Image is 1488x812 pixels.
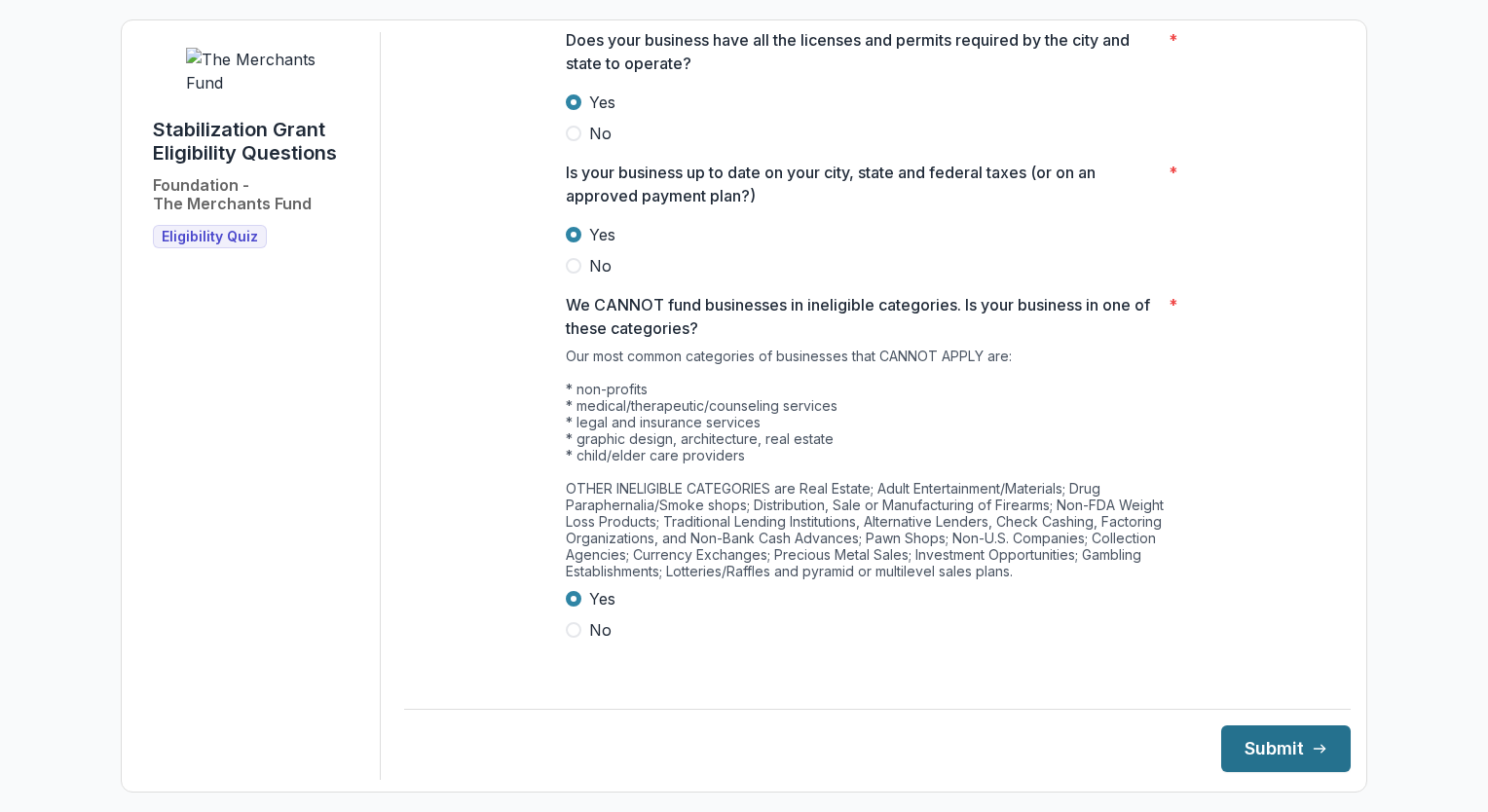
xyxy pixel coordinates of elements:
span: Yes [589,223,615,246]
span: No [589,618,612,642]
span: No [589,254,612,277]
p: Does your business have all the licenses and permits required by the city and state to operate? [566,28,1161,75]
h1: Stabilization Grant Eligibility Questions [153,118,364,165]
h2: Foundation - The Merchants Fund [153,176,312,213]
span: Yes [589,587,615,610]
span: Eligibility Quiz [162,229,258,245]
button: Submit [1221,725,1351,772]
span: No [589,122,612,145]
img: The Merchants Fund [186,48,332,94]
p: Is your business up to date on your city, state and federal taxes (or on an approved payment plan?) [566,161,1161,207]
span: Yes [589,91,615,114]
div: Our most common categories of businesses that CANNOT APPLY are: * non-profits * medical/therapeut... [566,348,1189,587]
p: We CANNOT fund businesses in ineligible categories. Is your business in one of these categories? [566,293,1161,340]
